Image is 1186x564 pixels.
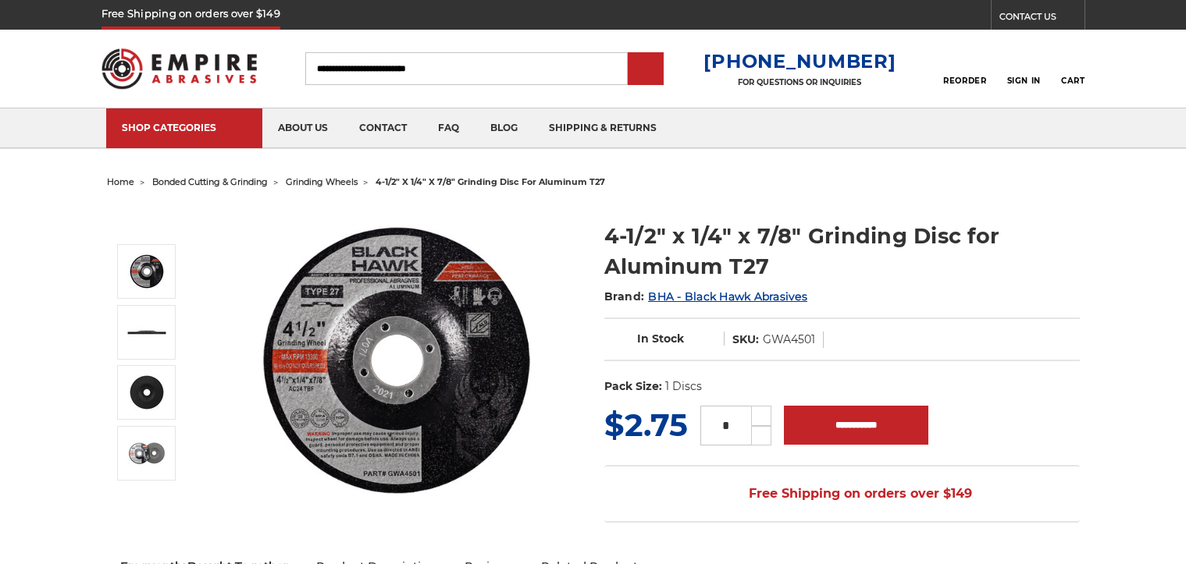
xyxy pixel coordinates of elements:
input: Submit [630,54,661,85]
img: 4.5 inch grinding wheel for aluminum [240,204,553,516]
p: FOR QUESTIONS OR INQUIRIES [703,77,896,87]
div: SHOP CATEGORIES [122,122,247,133]
a: shipping & returns [533,108,672,148]
img: BHA 4.5 inch grinding disc for aluminum [127,434,166,473]
span: In Stock [637,332,684,346]
a: about us [262,108,344,148]
img: 4-1/2" x 1/4" x 7/8" Grinding Disc for Aluminum T27 [127,373,166,412]
a: Reorder [943,51,986,85]
dt: SKU: [732,332,759,348]
dd: GWA4501 [763,332,815,348]
a: faq [422,108,475,148]
span: $2.75 [604,406,688,444]
dd: 1 Discs [665,378,702,395]
dt: Pack Size: [604,378,662,395]
a: [PHONE_NUMBER] [703,50,896,73]
button: Next [129,482,166,516]
a: BHA - Black Hawk Abrasives [648,289,807,303]
a: grinding wheels [286,176,358,187]
img: aluminum grinding disc [127,313,166,352]
span: Free Shipping on orders over $149 [711,478,972,509]
img: 4.5 inch grinding wheel for aluminum [127,252,166,291]
span: Reorder [943,76,986,86]
span: 4-1/2" x 1/4" x 7/8" grinding disc for aluminum t27 [376,176,605,187]
span: Sign In [1007,76,1041,86]
a: blog [475,108,533,148]
a: contact [344,108,422,148]
button: Previous [129,211,166,244]
span: Cart [1061,76,1084,86]
h1: 4-1/2" x 1/4" x 7/8" Grinding Disc for Aluminum T27 [604,221,1080,282]
a: bonded cutting & grinding [152,176,268,187]
img: Empire Abrasives [102,38,258,99]
a: CONTACT US [999,8,1084,30]
a: home [107,176,134,187]
span: Brand: [604,289,645,303]
a: Cart [1061,51,1084,86]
